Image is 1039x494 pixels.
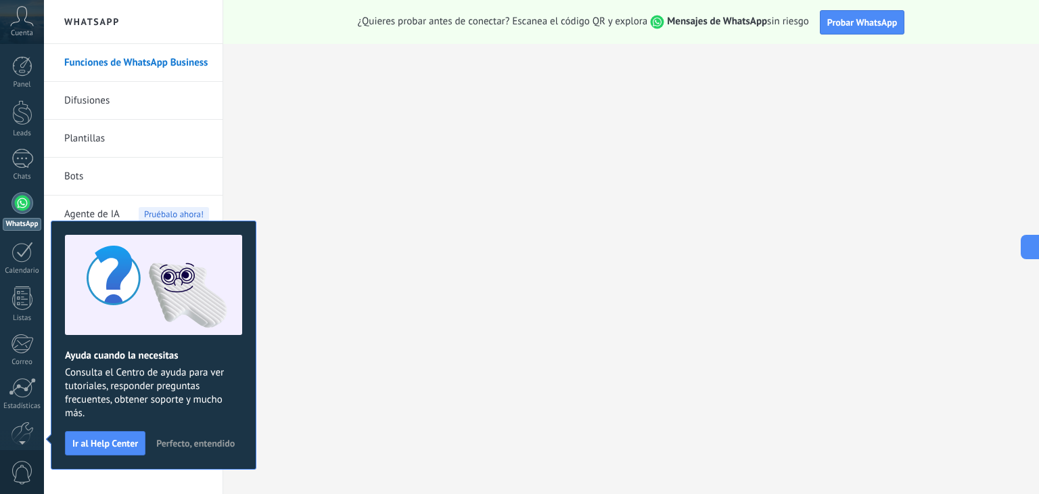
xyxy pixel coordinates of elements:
div: Leads [3,129,42,138]
h2: Ayuda cuando la necesitas [65,349,242,362]
span: Perfecto, entendido [156,439,235,448]
div: Chats [3,173,42,181]
button: Probar WhatsApp [820,10,905,35]
span: Ir al Help Center [72,439,138,448]
span: Consulta el Centro de ayuda para ver tutoriales, responder preguntas frecuentes, obtener soporte ... [65,366,242,420]
span: Cuenta [11,29,33,38]
div: Panel [3,81,42,89]
a: Funciones de WhatsApp Business [64,44,209,82]
div: Calendario [3,267,42,275]
a: Bots [64,158,209,196]
button: Ir al Help Center [65,431,145,455]
li: Funciones de WhatsApp Business [44,44,223,82]
span: ¿Quieres probar antes de conectar? Escanea el código QR y explora sin riesgo [358,15,809,29]
a: Plantillas [64,120,209,158]
span: Agente de IA [64,196,120,233]
li: Agente de IA [44,196,223,233]
strong: Mensajes de WhatsApp [667,15,767,28]
li: Difusiones [44,82,223,120]
div: WhatsApp [3,218,41,231]
li: Bots [44,158,223,196]
div: Correo [3,358,42,367]
span: Probar WhatsApp [827,16,898,28]
a: Agente de IA Pruébalo ahora! [64,196,209,233]
li: Plantillas [44,120,223,158]
span: Pruébalo ahora! [139,207,209,221]
a: Difusiones [64,82,209,120]
button: Perfecto, entendido [150,433,241,453]
div: Listas [3,314,42,323]
div: Estadísticas [3,402,42,411]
